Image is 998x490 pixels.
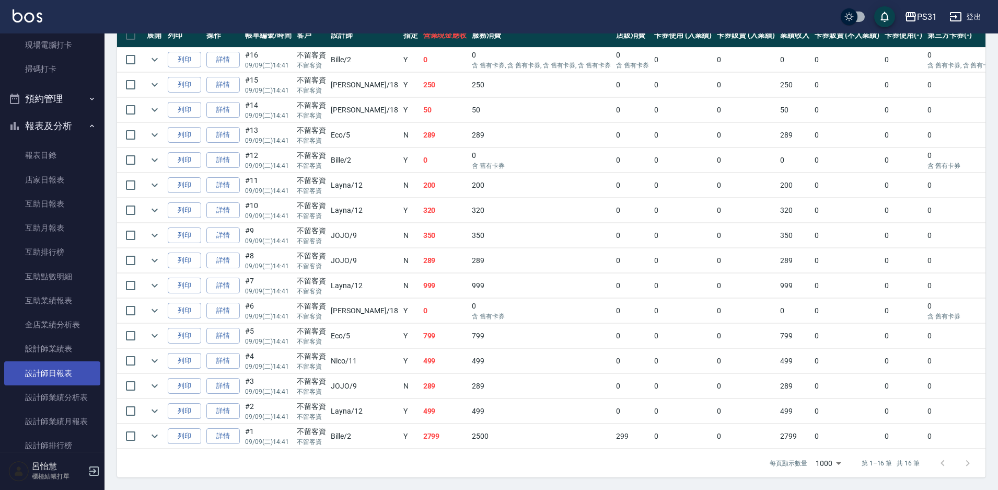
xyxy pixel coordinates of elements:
td: 0 [613,399,652,424]
td: 0 [812,223,882,248]
td: 0 [882,399,925,424]
td: 0 [613,223,652,248]
td: 0 [812,324,882,348]
button: expand row [147,77,163,93]
td: Eco /5 [328,123,400,147]
td: 0 [652,324,715,348]
div: 不留客資 [297,376,326,387]
a: 店家日報表 [4,168,100,192]
td: 0 [882,248,925,273]
td: Layna /12 [328,173,400,198]
th: 列印 [165,23,204,48]
a: 互助點數明細 [4,265,100,289]
th: 服務消費 [469,23,613,48]
td: #12 [242,148,294,173]
td: 0 [613,48,652,72]
td: 0 [421,48,470,72]
div: 不留客資 [297,301,326,312]
td: 320 [421,198,470,223]
td: Y [401,148,421,173]
a: 詳情 [206,403,240,419]
td: #14 [242,98,294,122]
td: 0 [812,299,882,323]
button: expand row [147,127,163,143]
td: 289 [777,248,812,273]
th: 卡券使用 (入業績) [652,23,715,48]
td: Y [401,349,421,373]
td: #9 [242,223,294,248]
p: 09/09 (二) 14:41 [245,387,292,396]
a: 詳情 [206,202,240,219]
a: 設計師業績分析表 [4,385,100,409]
td: 0 [714,324,777,348]
td: 0 [652,123,715,147]
td: 0 [882,73,925,97]
th: 營業現金應收 [421,23,470,48]
td: 0 [613,98,652,122]
td: 0 [613,248,652,273]
td: 350 [421,223,470,248]
td: 0 [714,98,777,122]
a: 設計師排行榜 [4,434,100,458]
td: #4 [242,349,294,373]
td: #10 [242,198,294,223]
td: 320 [469,198,613,223]
button: expand row [147,227,163,243]
a: 設計師日報表 [4,361,100,385]
button: expand row [147,328,163,344]
td: 50 [421,98,470,122]
td: 0 [882,274,925,298]
td: 0 [652,173,715,198]
th: 卡券販賣 (入業績) [714,23,777,48]
th: 卡券使用(-) [882,23,925,48]
td: Bille /2 [328,48,400,72]
p: 09/09 (二) 14:41 [245,111,292,120]
button: 登出 [945,7,985,27]
p: 09/09 (二) 14:41 [245,337,292,346]
td: [PERSON_NAME] /18 [328,73,400,97]
td: 0 [613,324,652,348]
div: PS31 [917,10,937,24]
button: expand row [147,177,163,193]
td: 0 [613,148,652,173]
button: expand row [147,303,163,318]
td: 499 [777,349,812,373]
button: 列印 [168,278,201,294]
td: 0 [882,173,925,198]
button: 列印 [168,353,201,369]
div: 不留客資 [297,250,326,261]
td: 0 [469,299,613,323]
a: 詳情 [206,102,240,118]
td: 0 [652,148,715,173]
td: 0 [652,399,715,424]
p: 09/09 (二) 14:41 [245,161,292,170]
button: expand row [147,202,163,218]
a: 全店業績分析表 [4,313,100,337]
td: 0 [613,299,652,323]
a: 設計師業績月報表 [4,409,100,434]
div: 不留客資 [297,100,326,111]
div: 不留客資 [297,225,326,236]
th: 操作 [204,23,242,48]
button: 列印 [168,202,201,219]
div: 不留客資 [297,50,326,61]
td: 999 [469,274,613,298]
p: 09/09 (二) 14:41 [245,236,292,246]
td: 0 [882,198,925,223]
button: 列印 [168,52,201,68]
td: 0 [714,148,777,173]
td: 0 [469,148,613,173]
p: 含 舊有卡券 [616,61,649,70]
td: 0 [652,73,715,97]
th: 指定 [401,23,421,48]
button: 報表及分析 [4,112,100,140]
td: JOJO /9 [328,248,400,273]
div: 不留客資 [297,200,326,211]
button: 列印 [168,253,201,269]
td: 289 [777,123,812,147]
td: Bille /2 [328,148,400,173]
td: 0 [812,349,882,373]
td: 0 [882,324,925,348]
th: 展開 [144,23,165,48]
td: 0 [882,98,925,122]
